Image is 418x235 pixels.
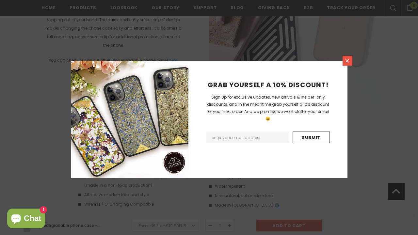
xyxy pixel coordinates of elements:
inbox-online-store-chat: Shopify online store chat [5,209,47,230]
input: Email Address [206,132,289,143]
span: GRAB YOURSELF A 10% DISCOUNT! [208,80,329,89]
input: Submit [293,132,330,143]
a: Close [343,56,352,66]
span: Sign Up for exclusive updates, new arrivals & insider-only discounts, and in the meantime grab yo... [207,94,329,121]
